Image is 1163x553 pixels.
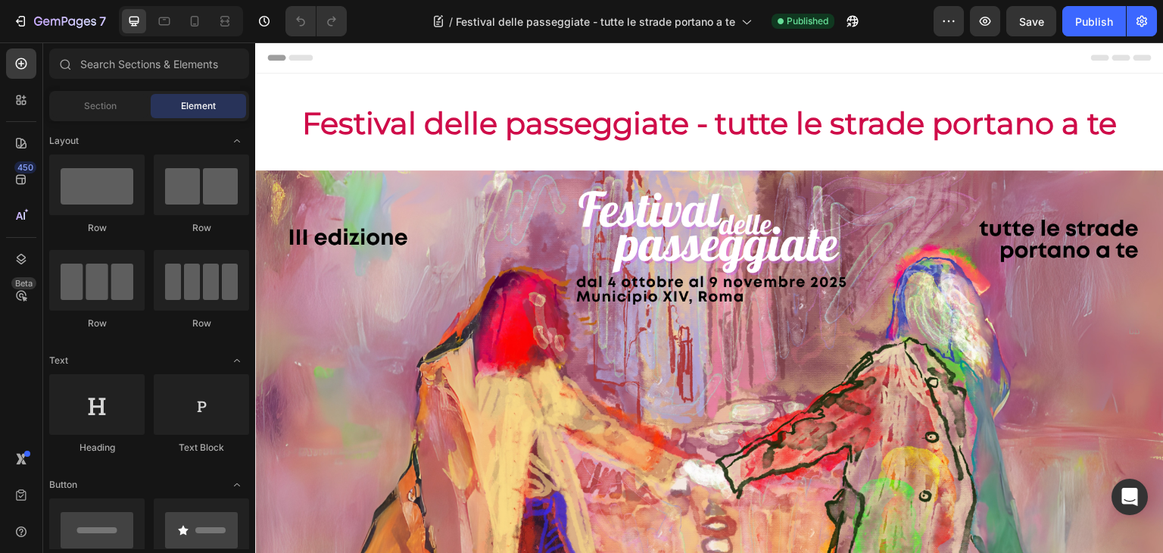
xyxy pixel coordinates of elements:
[225,129,249,153] span: Toggle open
[1075,14,1113,30] div: Publish
[49,134,79,148] span: Layout
[49,221,145,235] div: Row
[154,221,249,235] div: Row
[49,441,145,455] div: Heading
[1006,6,1056,36] button: Save
[456,14,735,30] span: Festival delle passeggiate - tutte le strade portano a te
[225,473,249,497] span: Toggle open
[84,99,117,113] span: Section
[49,317,145,330] div: Row
[49,354,68,367] span: Text
[225,348,249,373] span: Toggle open
[181,99,216,113] span: Element
[285,6,347,36] div: Undo/Redo
[99,12,106,30] p: 7
[1019,15,1044,28] span: Save
[1062,6,1126,36] button: Publish
[449,14,453,30] span: /
[255,42,1163,553] iframe: Design area
[49,48,249,79] input: Search Sections & Elements
[1112,479,1148,515] div: Open Intercom Messenger
[11,277,36,289] div: Beta
[154,317,249,330] div: Row
[6,6,113,36] button: 7
[787,14,828,28] span: Published
[154,441,249,455] div: Text Block
[49,478,77,492] span: Button
[14,161,36,173] div: 450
